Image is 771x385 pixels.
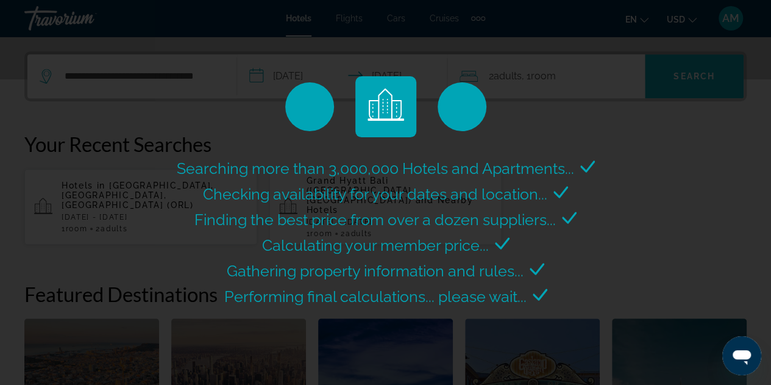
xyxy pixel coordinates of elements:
[177,159,574,178] span: Searching more than 3,000,000 Hotels and Apartments...
[194,210,556,229] span: Finding the best price from over a dozen suppliers...
[224,287,527,306] span: Performing final calculations... please wait...
[722,336,761,375] iframe: Button to launch messaging window
[227,262,524,280] span: Gathering property information and rules...
[203,185,547,203] span: Checking availability for your dates and location...
[262,236,489,254] span: Calculating your member price...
